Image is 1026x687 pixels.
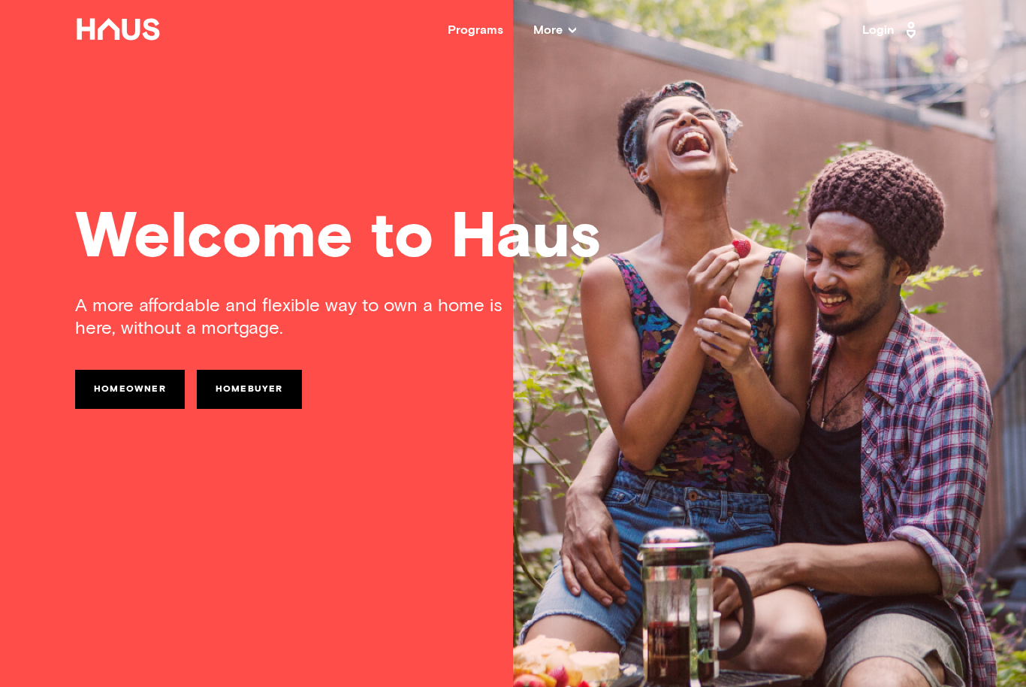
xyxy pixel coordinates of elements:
a: Homeowner [75,370,185,409]
a: Programs [448,24,503,36]
a: Homebuyer [197,370,302,409]
a: Login [862,18,921,42]
div: A more affordable and flexible way to own a home is here, without a mortgage. [75,295,513,340]
div: Welcome to Haus [75,207,951,271]
span: More [533,24,576,36]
